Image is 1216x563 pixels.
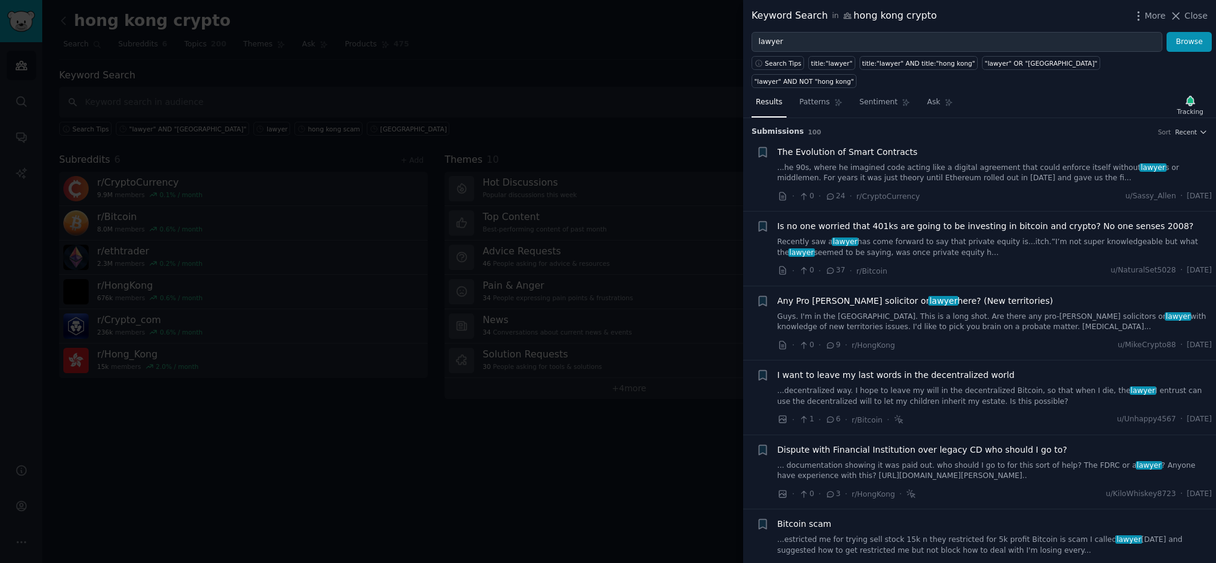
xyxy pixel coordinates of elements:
[1170,10,1208,22] button: Close
[1139,163,1166,172] span: lawyer
[819,488,821,500] span: ·
[1158,128,1171,136] div: Sort
[777,386,1212,407] a: ...decentralized way. I hope to leave my will in the decentralized Bitcoin, so that when I die, t...
[799,414,814,425] span: 1
[860,56,978,70] a: title:"lawyer" AND title:"hong kong"
[777,237,1212,258] a: Recently saw alawyerhas come forward to say that private equity is...itch.”I’m not super knowledg...
[788,248,815,257] span: lawyer
[777,535,1212,556] a: ...estricted me for trying sell stock 15k n they restricted for 5k profit Bitcoin is scam I calle...
[1165,312,1191,321] span: lawyer
[1175,128,1197,136] span: Recent
[1106,489,1176,500] span: u/KiloWhiskey8723
[752,8,937,24] div: Keyword Search hong kong crypto
[855,93,914,118] a: Sentiment
[845,414,847,426] span: ·
[857,267,887,275] span: r/Bitcoin
[1110,265,1176,276] span: u/NaturalSet5028
[819,190,821,203] span: ·
[845,339,847,351] span: ·
[777,369,1015,382] a: I want to leave my last words in the decentralized world
[777,220,1194,233] a: Is no one worried that 401ks are going to be investing in bitcoin and crypto? No one senses 2008?
[857,192,920,201] span: r/CryptoCurrency
[825,414,840,425] span: 6
[899,488,902,500] span: ·
[1136,461,1162,470] span: lawyer
[777,163,1212,184] a: ...he 90s, where he imagined code acting like a digital agreement that could enforce itself witho...
[1175,128,1208,136] button: Recent
[1180,191,1183,202] span: ·
[1130,386,1156,395] span: lawyer
[752,74,857,88] a: "lawyer" AND NOT "hong kong"
[777,295,1053,307] a: Any Pro [PERSON_NAME] solicitor orlawyerhere? (New territories)
[792,339,794,351] span: ·
[825,489,840,500] span: 3
[1185,10,1208,22] span: Close
[1180,265,1183,276] span: ·
[819,414,821,426] span: ·
[799,265,814,276] span: 0
[1187,265,1212,276] span: [DATE]
[985,59,1098,68] div: "lawyer" OR "[GEOGRAPHIC_DATA]"
[1187,191,1212,202] span: [DATE]
[1132,10,1166,22] button: More
[1180,340,1183,351] span: ·
[777,518,832,530] a: Bitcoin scam
[852,490,895,499] span: r/HongKong
[752,127,804,137] span: Submission s
[1187,414,1212,425] span: [DATE]
[811,59,853,68] div: title:"lawyer"
[752,93,787,118] a: Results
[927,97,940,108] span: Ask
[1117,414,1176,425] span: u/Unhappy4567
[808,56,855,70] a: title:"lawyer"
[777,444,1068,456] a: Dispute with Financial Institution over legacy CD who should I go to?
[1180,414,1183,425] span: ·
[819,265,821,277] span: ·
[765,59,802,68] span: Search Tips
[792,190,794,203] span: ·
[799,191,814,202] span: 0
[860,97,898,108] span: Sentiment
[1118,340,1176,351] span: u/MikeCrypto88
[852,341,895,350] span: r/HongKong
[928,296,958,306] span: lawyer
[799,340,814,351] span: 0
[825,340,840,351] span: 9
[1115,535,1142,544] span: lawyer
[862,59,975,68] div: title:"lawyer" AND title:"hong kong"
[792,265,794,277] span: ·
[752,56,804,70] button: Search Tips
[1187,340,1212,351] span: [DATE]
[887,414,889,426] span: ·
[825,265,845,276] span: 37
[819,339,821,351] span: ·
[825,191,845,202] span: 24
[832,237,858,246] span: lawyer
[799,97,829,108] span: Patterns
[756,97,782,108] span: Results
[849,190,852,203] span: ·
[849,265,852,277] span: ·
[845,488,847,500] span: ·
[1180,489,1183,500] span: ·
[792,488,794,500] span: ·
[1187,489,1212,500] span: [DATE]
[923,93,957,118] a: Ask
[982,56,1100,70] a: "lawyer" OR "[GEOGRAPHIC_DATA]"
[752,32,1162,52] input: Try a keyword related to your business
[1177,107,1203,116] div: Tracking
[1145,10,1166,22] span: More
[777,312,1212,333] a: Guys. I'm in the [GEOGRAPHIC_DATA]. This is a long shot. Are there any pro-[PERSON_NAME] solicito...
[777,461,1212,482] a: ... documentation showing it was paid out. who should I go to for this sort of help? The FDRC or ...
[1167,32,1212,52] button: Browse
[852,416,882,424] span: r/Bitcoin
[808,128,822,136] span: 100
[777,146,917,159] a: The Evolution of Smart Contracts
[1126,191,1176,202] span: u/Sassy_Allen
[777,295,1053,307] span: Any Pro [PERSON_NAME] solicitor or here? (New territories)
